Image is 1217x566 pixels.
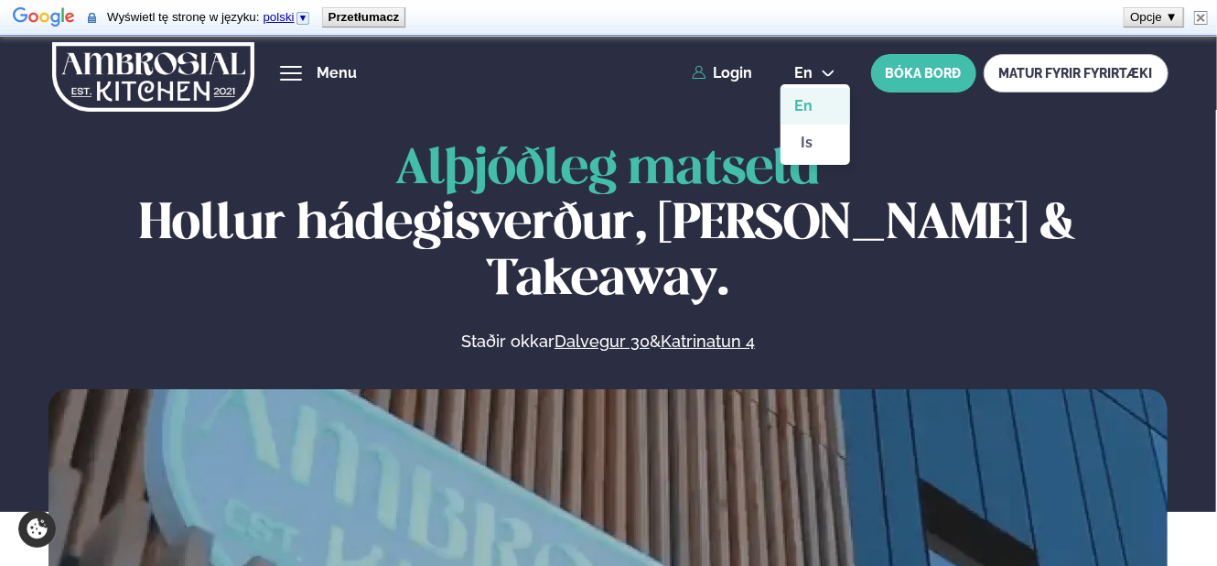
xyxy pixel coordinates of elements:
span: en [795,66,813,81]
a: Login [692,65,753,82]
img: Zawartość tej zabezpieczonej strony zostanie przesłana do Google za pomocą bezpiecznego połączeni... [88,11,96,25]
img: Google Tłumacz [13,5,75,31]
p: Staðir okkar & [262,331,953,353]
span: Wyświetl tę stronę w języku: [107,10,315,24]
a: en [781,88,850,125]
button: en [781,66,850,81]
a: Katrinatun 4 [661,331,755,353]
button: BÓKA BORÐ [871,54,976,93]
img: Zamknij [1194,11,1208,25]
a: polski [264,10,311,24]
h1: Hollur hádegisverður, [PERSON_NAME] & Takeaway. [48,143,1168,309]
button: hamburger [280,62,302,84]
a: MATUR FYRIR FYRIRTÆKI [984,54,1169,93]
img: logo [52,39,253,114]
a: Dalvegur 30 [555,331,650,353]
a: is [786,125,856,161]
span: Alþjóðleg matseld [395,147,820,194]
span: polski [264,10,295,24]
b: Przetłumacz [328,10,400,24]
a: Cookie settings [18,510,56,548]
button: Przetłumacz [323,8,405,27]
button: Opcje ▼ [1125,8,1183,27]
